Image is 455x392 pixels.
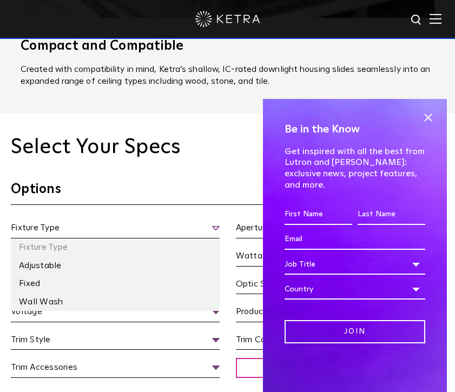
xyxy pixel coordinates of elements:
[11,221,220,238] span: Fixture Type
[21,63,434,87] p: Created with compatibility in mind, Ketra’s shallow, IC-rated downlight housing slides seamlessly...
[285,204,352,225] input: First Name
[236,221,445,238] span: Aperture Shape
[236,305,445,322] span: Product Line
[236,333,445,350] span: Trim Color
[11,305,220,322] span: Voltage
[430,14,441,24] img: Hamburger%20Nav.svg
[195,11,260,27] img: ketra-logo-2019-white
[11,293,220,311] li: Wall Wash
[285,121,425,138] h4: Be in the Know
[11,238,220,257] li: Fixture Type
[11,333,220,350] span: Trim Style
[11,135,444,160] h2: Select Your Specs
[236,277,445,295] span: Optic Style
[410,14,424,27] img: search icon
[285,279,425,300] div: Country
[236,249,445,267] span: Wattage
[358,204,425,225] input: Last Name
[285,320,425,343] input: Join
[236,358,445,378] span: Reset
[11,275,220,293] li: Fixed
[11,181,444,205] h3: Options
[285,146,425,191] p: Get inspired with all the best from Lutron and [PERSON_NAME]: exclusive news, project features, a...
[11,361,220,378] span: Trim Accessories
[11,257,220,275] li: Adjustable
[285,254,425,275] div: Job Title
[21,39,434,52] h3: Compact and Compatible
[285,229,425,250] input: Email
